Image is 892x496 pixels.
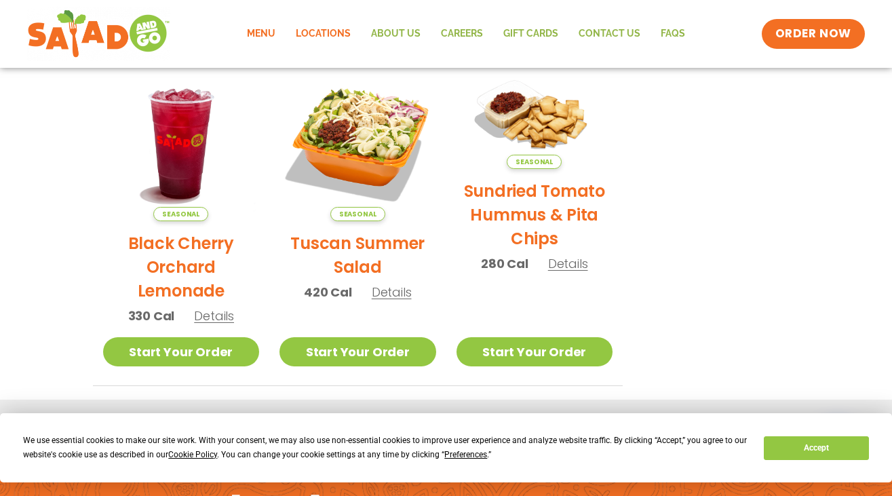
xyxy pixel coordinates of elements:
a: Careers [431,18,493,50]
img: Product photo for Black Cherry Orchard Lemonade [103,65,260,222]
span: Seasonal [153,207,208,221]
span: Preferences [444,450,487,459]
span: 330 Cal [128,307,175,325]
img: Product photo for Sundried Tomato Hummus & Pita Chips [457,65,613,170]
h2: Tuscan Summer Salad [279,231,436,279]
a: Contact Us [568,18,651,50]
a: Menu [237,18,286,50]
span: Seasonal [507,155,562,169]
span: Cookie Policy [168,450,217,459]
a: GIFT CARDS [493,18,568,50]
span: Seasonal [330,207,385,221]
span: 420 Cal [304,283,352,301]
h2: Black Cherry Orchard Lemonade [103,231,260,303]
h2: Get a printable menu: [93,413,800,436]
span: ORDER NOW [775,26,851,42]
div: We use essential cookies to make our site work. With your consent, we may also use non-essential ... [23,434,748,462]
a: ORDER NOW [762,19,865,49]
h2: Sundried Tomato Hummus & Pita Chips [457,179,613,250]
button: Accept [764,436,868,460]
a: About Us [361,18,431,50]
a: Start Your Order [457,337,613,366]
a: Start Your Order [103,337,260,366]
span: Details [194,307,234,324]
a: FAQs [651,18,695,50]
nav: Menu [237,18,695,50]
a: Locations [286,18,361,50]
span: Details [548,255,588,272]
span: 280 Cal [481,254,528,273]
img: Product photo for Tuscan Summer Salad [279,65,436,222]
img: new-SAG-logo-768×292 [27,7,170,61]
span: Details [372,284,412,301]
a: Start Your Order [279,337,436,366]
